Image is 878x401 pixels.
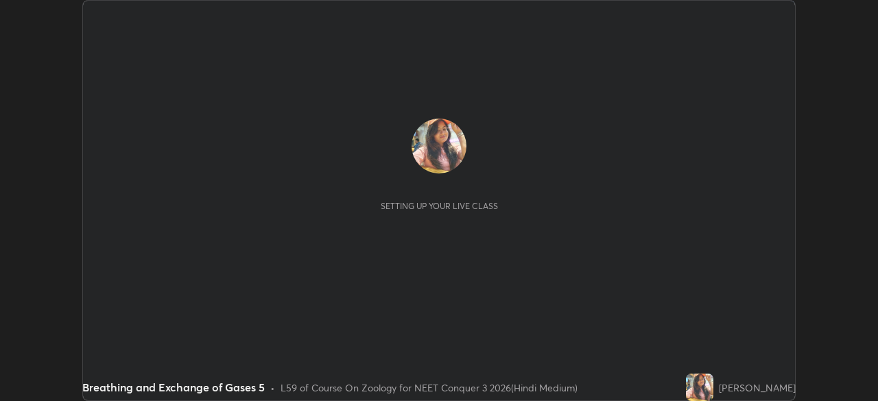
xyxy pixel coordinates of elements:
div: L59 of Course On Zoology for NEET Conquer 3 2026(Hindi Medium) [281,380,578,395]
div: • [270,380,275,395]
img: 6df52b9de9c147eaa292c8009b0a37de.jpg [412,119,466,173]
div: Setting up your live class [381,201,498,211]
img: 6df52b9de9c147eaa292c8009b0a37de.jpg [686,374,713,401]
div: [PERSON_NAME] [719,380,796,395]
div: Breathing and Exchange of Gases 5 [82,379,265,396]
